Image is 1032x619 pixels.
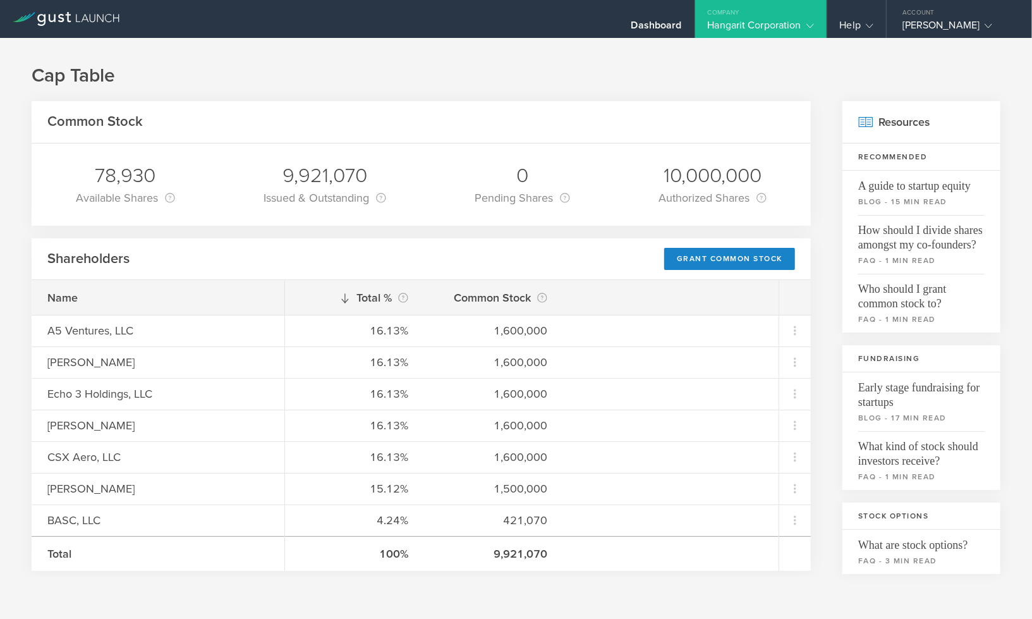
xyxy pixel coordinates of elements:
small: faq - 3 min read [858,555,985,567]
h2: Common Stock [47,113,143,131]
div: 9,921,070 [440,546,547,562]
small: blog - 15 min read [858,196,985,207]
div: [PERSON_NAME] [902,19,1010,38]
div: Dashboard [631,19,682,38]
h2: Shareholders [47,250,130,268]
div: [PERSON_NAME] [47,417,269,434]
div: 15.12% [301,481,408,497]
div: Total % [301,289,408,307]
small: faq - 1 min read [858,314,985,325]
div: Name [47,290,269,306]
iframe: Chat Widget [969,558,1032,619]
div: 1,600,000 [440,354,547,371]
div: BASC, LLC [47,512,269,529]
div: Available Shares [76,189,175,207]
div: Help [840,19,873,38]
h2: Resources [842,101,1000,144]
div: Hangarit Corporation [708,19,814,38]
h3: Stock Options [842,503,1000,530]
span: How should I divide shares amongst my co-founders? [858,215,985,252]
div: 100% [301,546,408,562]
span: What kind of stock should investors receive? [858,431,985,469]
div: [PERSON_NAME] [47,354,269,371]
div: 16.13% [301,354,408,371]
small: faq - 1 min read [858,471,985,482]
span: What are stock options? [858,530,985,553]
h3: Fundraising [842,345,1000,372]
div: 16.13% [301,449,408,465]
div: 1,500,000 [440,481,547,497]
div: 78,930 [76,162,175,189]
div: 16.13% [301,417,408,434]
a: What kind of stock should investors receive?faq - 1 min read [842,431,1000,490]
a: Early stage fundraising for startupsblog - 17 min read [842,372,1000,431]
div: 421,070 [440,512,547,529]
div: Common Stock [440,289,547,307]
div: Echo 3 Holdings, LLC [47,386,269,402]
div: 1,600,000 [440,386,547,402]
a: How should I divide shares amongst my co-founders?faq - 1 min read [842,215,1000,274]
div: Total [47,546,269,562]
div: 1,600,000 [440,449,547,465]
div: 1,600,000 [440,417,547,434]
a: Who should I grant common stock to?faq - 1 min read [842,274,1000,333]
div: 1,600,000 [440,322,547,339]
div: 16.13% [301,386,408,402]
span: A guide to startup equity [858,171,985,193]
div: 4.24% [301,512,408,529]
div: Grant Common Stock [664,248,795,270]
div: CSX Aero, LLC [47,449,269,465]
a: A guide to startup equityblog - 15 min read [842,171,1000,215]
a: What are stock options?faq - 3 min read [842,530,1000,574]
small: blog - 17 min read [858,412,985,424]
div: A5 Ventures, LLC [47,322,269,339]
div: 9,921,070 [264,162,386,189]
span: Who should I grant common stock to? [858,274,985,311]
small: faq - 1 min read [858,255,985,266]
div: 0 [475,162,570,189]
h3: Recommended [842,144,1000,171]
h1: Cap Table [32,63,1000,89]
span: Early stage fundraising for startups [858,372,985,410]
div: Issued & Outstanding [264,189,386,207]
div: 10,000,000 [659,162,767,189]
div: Authorized Shares [659,189,767,207]
div: Pending Shares [475,189,570,207]
div: [PERSON_NAME] [47,481,269,497]
div: 16.13% [301,322,408,339]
